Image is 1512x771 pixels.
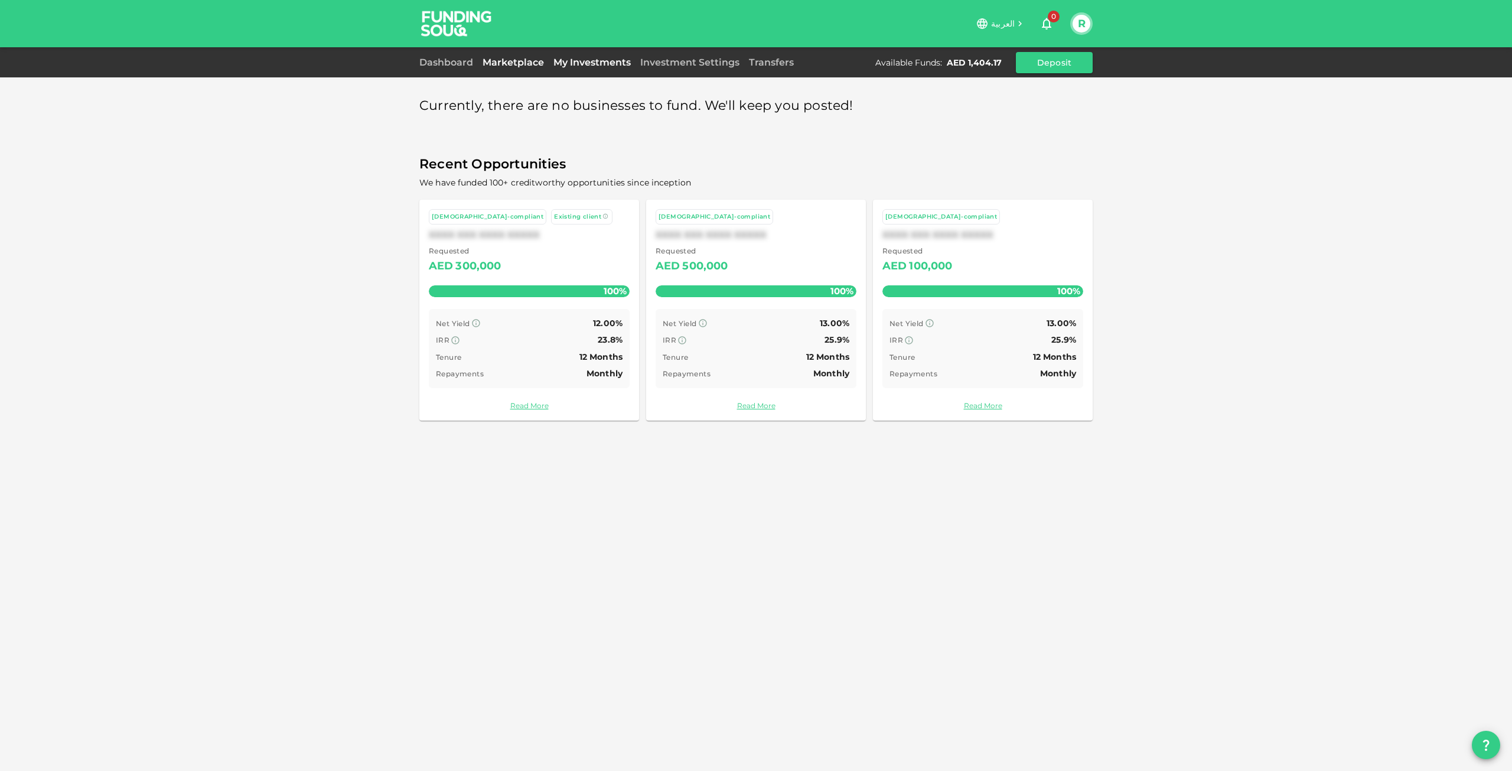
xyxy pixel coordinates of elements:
[1073,15,1090,32] button: R
[586,368,623,379] span: Monthly
[882,400,1083,411] a: Read More
[656,229,856,240] div: XXXX XXX XXXX XXXXX
[663,336,676,344] span: IRR
[636,57,744,68] a: Investment Settings
[579,352,623,362] span: 12 Months
[419,153,1093,176] span: Recent Opportunities
[744,57,799,68] a: Transfers
[455,257,501,276] div: 300,000
[1035,12,1058,35] button: 0
[419,177,691,188] span: We have funded 100+ creditworthy opportunities since inception
[1040,368,1076,379] span: Monthly
[909,257,952,276] div: 100,000
[1033,352,1076,362] span: 12 Months
[882,245,953,257] span: Requested
[882,257,907,276] div: AED
[1472,731,1500,759] button: question
[429,400,630,411] a: Read More
[554,213,601,220] span: Existing client
[663,369,711,378] span: Repayments
[820,318,849,328] span: 13.00%
[663,319,697,328] span: Net Yield
[646,200,866,421] a: [DEMOGRAPHIC_DATA]-compliantXXXX XXX XXXX XXXXX Requested AED500,000100% Net Yield 13.00% IRR 25....
[436,353,461,362] span: Tenure
[813,368,849,379] span: Monthly
[825,334,849,345] span: 25.9%
[429,257,453,276] div: AED
[598,334,623,345] span: 23.8%
[991,18,1015,29] span: العربية
[1054,282,1083,300] span: 100%
[1051,334,1076,345] span: 25.9%
[432,212,543,222] div: [DEMOGRAPHIC_DATA]-compliant
[827,282,856,300] span: 100%
[601,282,630,300] span: 100%
[889,369,937,378] span: Repayments
[1047,318,1076,328] span: 13.00%
[419,95,853,118] span: Currently, there are no businesses to fund. We'll keep you posted!
[429,229,630,240] div: XXXX XXX XXXX XXXXX
[419,200,639,421] a: [DEMOGRAPHIC_DATA]-compliant Existing clientXXXX XXX XXXX XXXXX Requested AED300,000100% Net Yiel...
[429,245,501,257] span: Requested
[806,352,849,362] span: 12 Months
[889,336,903,344] span: IRR
[875,57,942,69] div: Available Funds :
[882,229,1083,240] div: XXXX XXX XXXX XXXXX
[478,57,549,68] a: Marketplace
[656,245,728,257] span: Requested
[656,400,856,411] a: Read More
[656,257,680,276] div: AED
[885,212,997,222] div: [DEMOGRAPHIC_DATA]-compliant
[1016,52,1093,73] button: Deposit
[659,212,770,222] div: [DEMOGRAPHIC_DATA]-compliant
[682,257,728,276] div: 500,000
[873,200,1093,421] a: [DEMOGRAPHIC_DATA]-compliantXXXX XXX XXXX XXXXX Requested AED100,000100% Net Yield 13.00% IRR 25....
[1048,11,1060,22] span: 0
[663,353,688,362] span: Tenure
[419,57,478,68] a: Dashboard
[436,369,484,378] span: Repayments
[593,318,623,328] span: 12.00%
[549,57,636,68] a: My Investments
[889,353,915,362] span: Tenure
[889,319,924,328] span: Net Yield
[436,336,449,344] span: IRR
[436,319,470,328] span: Net Yield
[947,57,1002,69] div: AED 1,404.17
